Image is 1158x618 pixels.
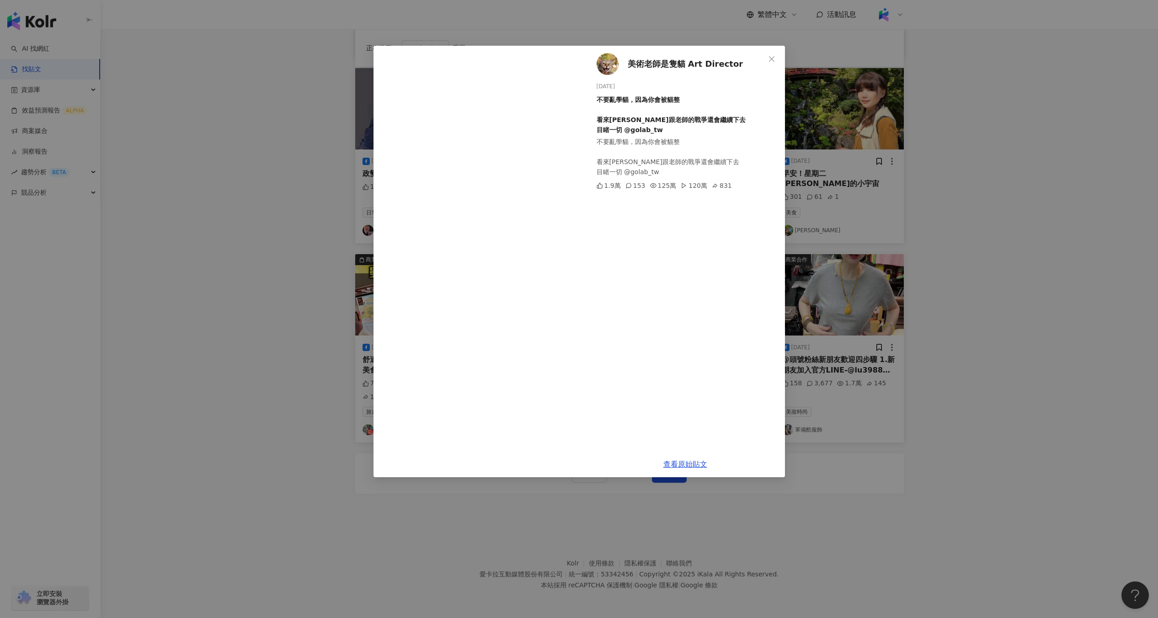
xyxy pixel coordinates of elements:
a: KOL Avatar美術老師是隻貓 Art Director [597,53,765,75]
iframe: fb:post Facebook Social Plugin [374,46,582,477]
div: 不要亂學貓，因為你會被貓整 看來[PERSON_NAME]跟老師的戰爭還會繼續下去 目睹一切 @golab_tw [597,137,778,177]
div: [DATE] [597,82,778,91]
div: 120萬 [681,181,707,191]
span: 美術老師是隻貓 Art Director [628,58,743,70]
div: 125萬 [650,181,677,191]
div: 1.9萬 [597,181,621,191]
div: 不要亂學貓，因為你會被貓整 看來[PERSON_NAME]跟老師的戰爭還會繼續下去 目睹一切 @golab_tw [597,95,778,135]
div: 153 [625,181,646,191]
div: 831 [712,181,732,191]
button: Close [763,50,781,68]
a: 查看原始貼文 [663,460,707,469]
img: KOL Avatar [597,53,619,75]
span: close [768,55,775,63]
